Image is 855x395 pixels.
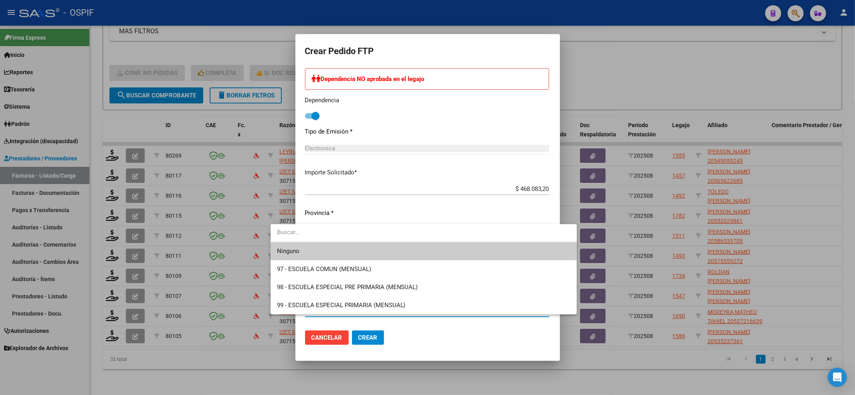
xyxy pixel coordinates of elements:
[271,223,577,241] input: dropdown search
[277,284,418,291] span: 98 - ESCUELA ESPECIAL PRE PRIMARIA (MENSUAL)
[828,368,847,387] div: Open Intercom Messenger
[277,247,299,255] span: Ninguno
[277,302,406,309] span: 99 - ESCUELA ESPECIAL PRIMARIA (MENSUAL)
[277,265,371,273] span: 97 - ESCUELA COMUN (MENSUAL)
